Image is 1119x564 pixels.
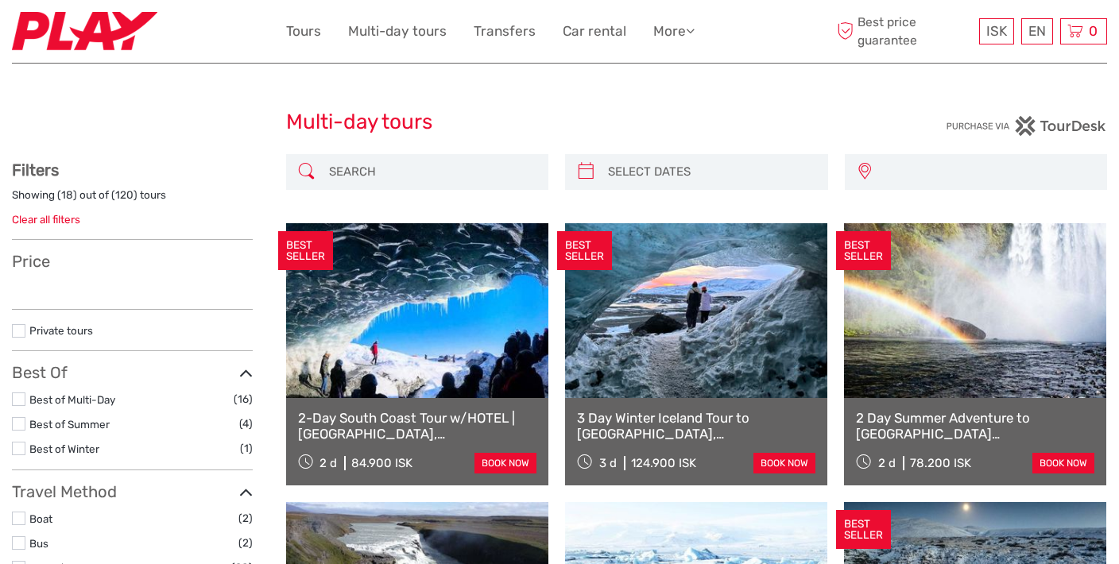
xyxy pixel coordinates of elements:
[946,116,1107,136] img: PurchaseViaTourDesk.png
[1021,18,1053,44] div: EN
[836,510,891,550] div: BEST SELLER
[29,324,93,337] a: Private tours
[348,20,447,43] a: Multi-day tours
[474,20,536,43] a: Transfers
[12,160,59,180] strong: Filters
[834,14,976,48] span: Best price guarantee
[351,456,412,470] div: 84.900 ISK
[115,187,134,203] label: 120
[323,158,541,186] input: SEARCH
[474,453,536,473] a: book now
[239,415,253,433] span: (4)
[286,110,834,135] h1: Multi-day tours
[653,20,695,43] a: More
[577,410,815,442] a: 3 Day Winter Iceland Tour to [GEOGRAPHIC_DATA], [GEOGRAPHIC_DATA], [GEOGRAPHIC_DATA] and [GEOGRAP...
[29,393,115,406] a: Best of Multi-Day
[1032,453,1094,473] a: book now
[856,410,1094,442] a: 2 Day Summer Adventure to [GEOGRAPHIC_DATA] [GEOGRAPHIC_DATA], Glacier Hiking, [GEOGRAPHIC_DATA],...
[278,231,333,271] div: BEST SELLER
[12,187,253,212] div: Showing ( ) out of ( ) tours
[286,20,321,43] a: Tours
[12,363,253,382] h3: Best Of
[1086,23,1100,39] span: 0
[910,456,971,470] div: 78.200 ISK
[12,482,253,501] h3: Travel Method
[238,534,253,552] span: (2)
[836,231,891,271] div: BEST SELLER
[753,453,815,473] a: book now
[878,456,896,470] span: 2 d
[319,456,337,470] span: 2 d
[240,439,253,458] span: (1)
[29,418,110,431] a: Best of Summer
[599,456,617,470] span: 3 d
[61,187,73,203] label: 18
[557,231,612,271] div: BEST SELLER
[631,456,696,470] div: 124.900 ISK
[12,213,80,226] a: Clear all filters
[29,537,48,550] a: Bus
[29,512,52,525] a: Boat
[12,12,157,51] img: Fly Play
[29,442,99,455] a: Best of Winter
[234,390,253,408] span: (16)
[563,20,626,43] a: Car rental
[298,410,536,442] a: 2-Day South Coast Tour w/HOTEL | [GEOGRAPHIC_DATA], [GEOGRAPHIC_DATA], [GEOGRAPHIC_DATA] & Waterf...
[602,158,820,186] input: SELECT DATES
[238,509,253,527] span: (2)
[12,252,253,271] h3: Price
[986,23,1007,39] span: ISK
